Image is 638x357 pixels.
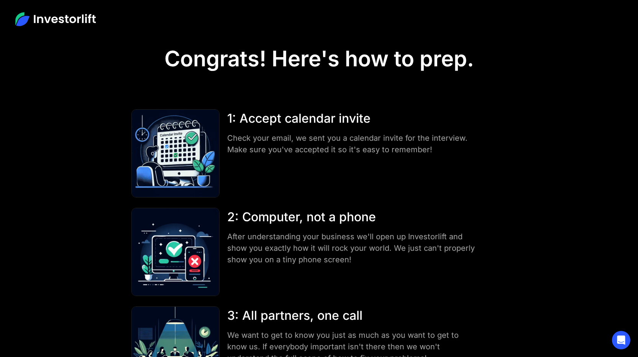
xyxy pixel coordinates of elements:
[227,306,479,325] div: 3: All partners, one call
[227,109,479,128] div: 1: Accept calendar invite
[164,46,474,72] h1: Congrats! Here's how to prep.
[227,231,479,265] div: After understanding your business we'll open up Investorlift and show you exactly how it will roc...
[227,208,479,226] div: 2: Computer, not a phone
[227,132,479,155] div: Check your email, we sent you a calendar invite for the interview. Make sure you've accepted it s...
[612,331,630,349] div: Open Intercom Messenger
